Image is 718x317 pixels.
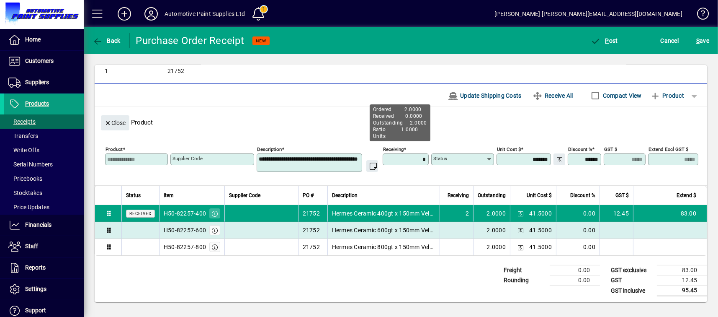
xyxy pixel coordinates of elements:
button: Post [589,33,620,48]
button: Save [694,33,711,48]
span: Write Offs [8,147,39,153]
span: 41.5000 [529,209,552,218]
div: Product [95,107,707,133]
a: Pricebooks [4,171,84,186]
td: 2.0000 [473,222,510,239]
span: Extend $ [677,191,696,200]
span: NEW [256,38,266,44]
mat-label: Receiving [383,146,404,152]
mat-label: Product [106,146,123,152]
span: P [605,37,609,44]
span: Close [104,116,126,130]
span: PO # [303,191,314,200]
a: Knowledge Base [691,2,708,29]
span: Price Updates [8,204,49,210]
span: GST $ [615,191,629,200]
button: Close [101,115,129,130]
td: Rounding [499,275,550,286]
td: 2.0000 [473,205,510,222]
mat-label: Supplier Code [172,156,203,161]
mat-label: Discount % [568,146,592,152]
span: Received [129,211,152,216]
button: Add [111,6,138,21]
span: 1 [105,68,108,75]
span: Products [25,100,49,107]
div: Purchase Order Receipt [136,34,244,47]
div: Automotive Paint Supplies Ltd [165,7,245,21]
button: Update Shipping Costs [445,88,525,103]
a: Staff [4,236,84,257]
td: Freight [499,265,550,275]
span: 21752 [167,68,184,75]
td: 83.00 [633,205,707,222]
span: Staff [25,243,38,249]
td: 0.00 [556,205,600,222]
td: 0.00 [550,265,600,275]
span: Settings [25,286,46,292]
span: Stocktakes [8,190,42,196]
span: Pricebooks [8,175,42,182]
div: H50-82257-600 [164,226,206,234]
div: H50-82257-400 [164,209,206,218]
span: 2 [466,209,469,218]
td: Hermes Ceramic 800gt x 150mm Velcro Discs (100) [327,239,440,255]
span: Update Shipping Costs [448,89,522,102]
td: 0.00 [556,222,600,239]
a: Receipts [4,114,84,129]
span: Discount % [570,191,595,200]
a: Stocktakes [4,186,84,200]
a: Serial Numbers [4,157,84,171]
td: 95.45 [657,286,707,296]
td: 0.00 [550,275,600,286]
span: 41.5000 [529,226,552,234]
span: Cancel [661,34,679,47]
a: Home [4,29,84,50]
a: Reports [4,257,84,278]
span: Serial Numbers [8,161,53,168]
span: Suppliers [25,79,49,86]
span: Outstanding [478,191,506,200]
td: 2.0000 [473,239,510,255]
button: Change Price Levels [515,224,526,236]
span: ost [591,37,618,44]
span: Receive All [533,89,573,102]
a: Write Offs [4,143,84,157]
td: 12.45 [600,205,633,222]
span: Supplier Code [229,191,260,200]
button: Change Price Levels [515,241,526,253]
td: 83.00 [657,265,707,275]
button: Change Price Levels [515,208,526,219]
a: Price Updates [4,200,84,214]
div: H50-82257-800 [164,243,206,251]
button: Profile [138,6,165,21]
span: Receiving [448,191,469,200]
label: Compact View [601,91,642,100]
app-page-header-button: Close [99,119,131,126]
td: 12.45 [657,275,707,286]
span: Back [93,37,121,44]
button: Receive All [529,88,576,103]
button: Back [90,33,123,48]
td: 21752 [298,205,327,222]
span: Item [164,191,174,200]
span: Home [25,36,41,43]
button: Product [646,88,688,103]
td: 21752 [298,222,327,239]
td: GST [607,275,657,286]
span: Reports [25,264,46,271]
span: S [696,37,700,44]
span: 41.5000 [529,243,552,251]
span: Description [332,191,358,200]
div: [PERSON_NAME] [PERSON_NAME][EMAIL_ADDRESS][DOMAIN_NAME] [494,7,682,21]
div: Ordered 2.0000 Received 0.0000 Outstanding 2.0000 Ratio 1.0000 Units [370,104,430,141]
a: Suppliers [4,72,84,93]
a: Financials [4,215,84,236]
mat-label: Status [433,156,447,161]
td: Hermes Ceramic 600gt x 150mm Velcro Discs (100) [327,222,440,239]
button: Cancel [659,33,681,48]
td: 21752 [298,239,327,255]
mat-label: Extend excl GST $ [649,146,688,152]
td: Hermes Ceramic 400gt x 150mm Velcro Discs (100) [327,205,440,222]
span: Receipts [8,118,36,125]
span: Transfers [8,133,38,139]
